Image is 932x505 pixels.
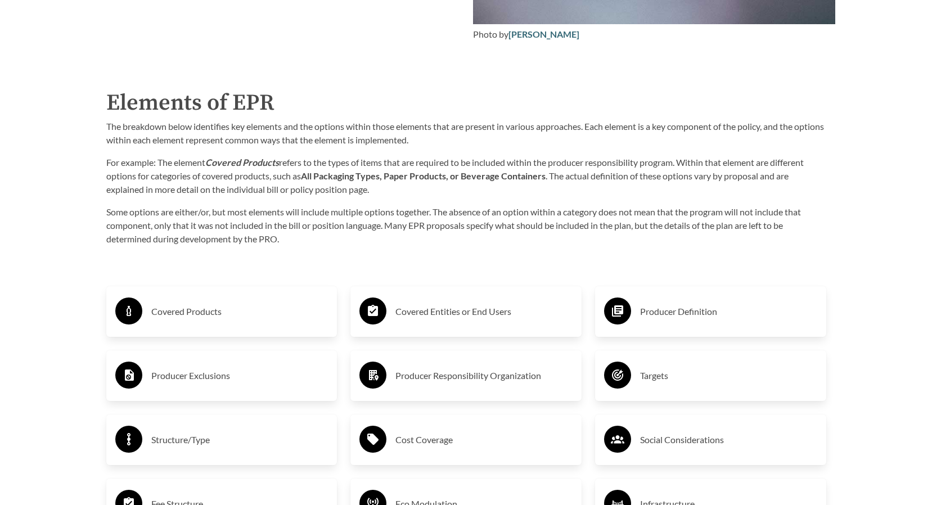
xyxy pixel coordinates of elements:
h3: Producer Exclusions [151,367,328,385]
p: For example: The element refers to the types of items that are required to be included within the... [106,156,826,196]
h3: Producer Definition [640,303,817,321]
h3: Covered Products [151,303,328,321]
a: [PERSON_NAME] [508,29,579,39]
strong: All Packaging Types, Paper Products, or Beverage Containers [301,170,546,181]
strong: Covered Products [205,157,279,168]
h3: Covered Entities or End Users [395,303,573,321]
h3: Producer Responsibility Organization [395,367,573,385]
h3: Targets [640,367,817,385]
h3: Structure/Type [151,431,328,449]
h3: Social Considerations [640,431,817,449]
div: Photo by [473,28,835,41]
h3: Cost Coverage [395,431,573,449]
p: Some options are either/or, but most elements will include multiple options together. The absence... [106,205,826,246]
h2: Elements of EPR [106,86,826,120]
p: The breakdown below identifies key elements and the options within those elements that are presen... [106,120,826,147]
